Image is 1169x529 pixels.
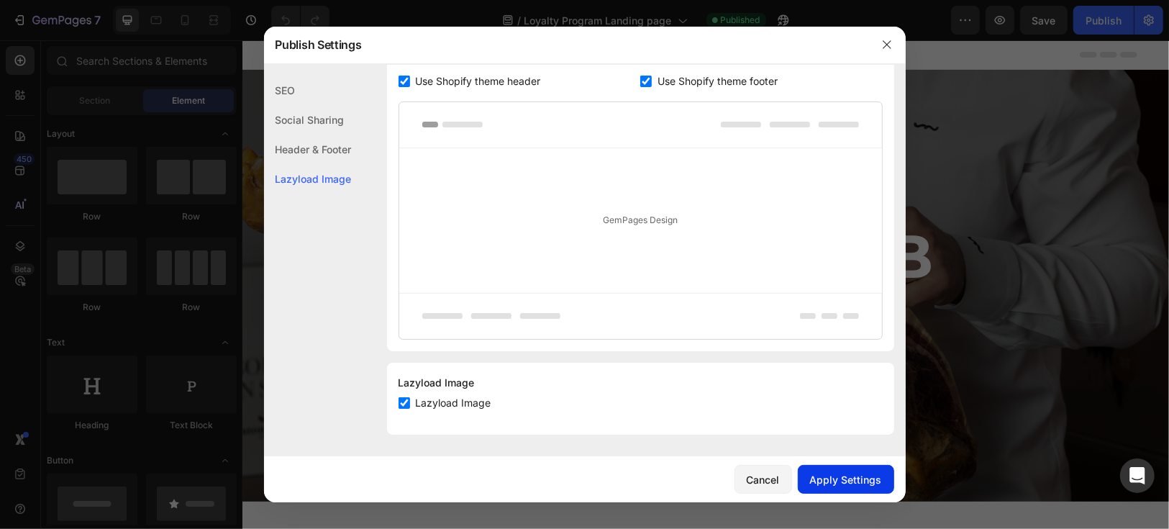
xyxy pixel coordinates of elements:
h2: IBÉRICO CLUB [211,176,715,257]
span: Exclusive rewards, rich experiences, and a taste of true Iberian tradition. [273,266,654,279]
div: Publish Settings [264,26,868,63]
div: Cancel [747,472,780,487]
button: Apply Settings [798,465,894,494]
div: Lazyload Image [264,164,352,194]
a: SIGN IN [475,320,601,353]
span: Use Shopify theme header [416,73,541,90]
a: JOIN THE CLUB [326,320,452,353]
span: Lazyload Image [416,394,491,412]
button: Cancel [734,465,792,494]
p: JOIN THE CLUB [342,329,437,344]
span: Use Shopify theme footer [658,73,778,90]
p: SIGN IN [515,329,560,344]
div: SEO [264,76,352,105]
div: Header & Footer [264,135,352,164]
div: GemPages Design [399,148,882,293]
div: Social Sharing [264,105,352,135]
p: ¡Bienvenido! [213,131,714,163]
div: Lazyload Image [399,374,883,392]
div: Open Intercom Messenger [1120,458,1155,493]
div: Apply Settings [810,472,882,487]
